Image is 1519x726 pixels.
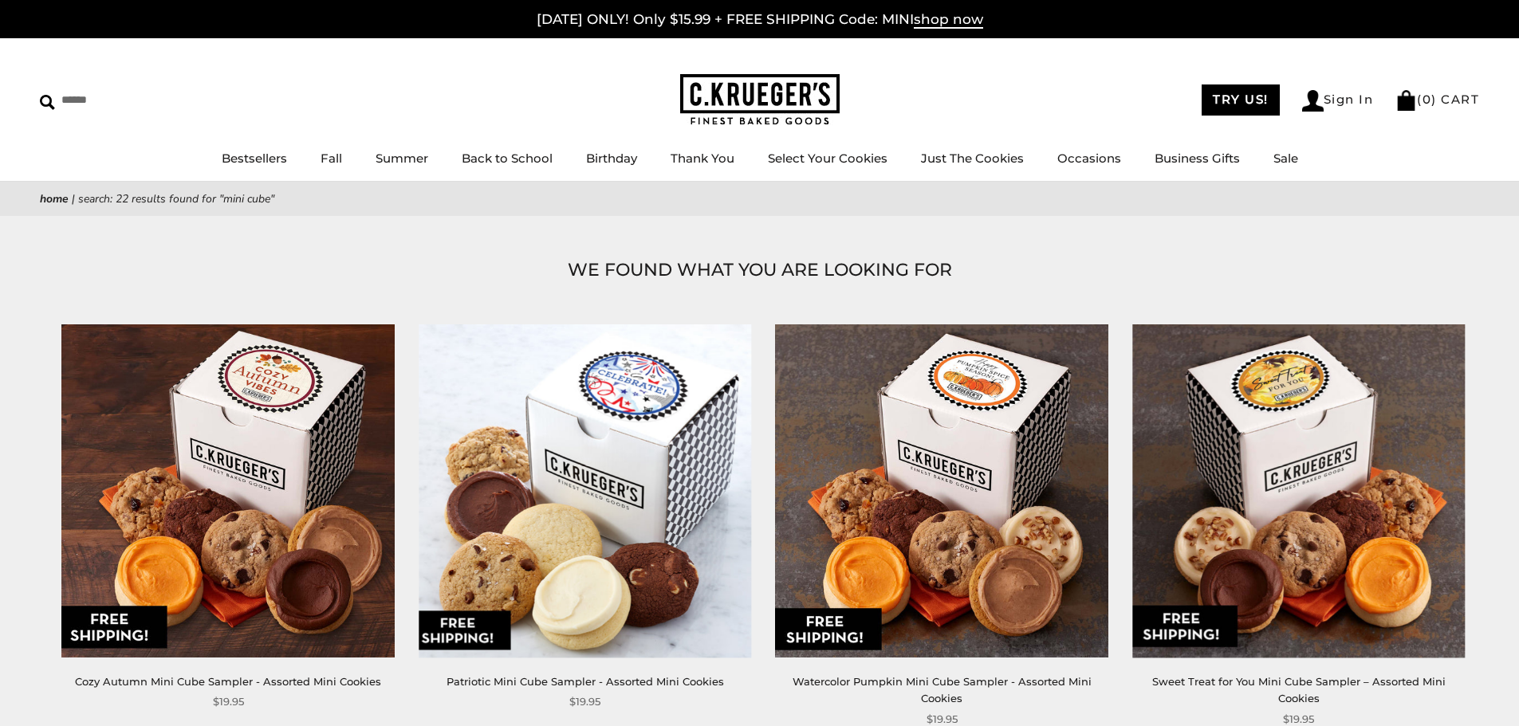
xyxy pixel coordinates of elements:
img: Watercolor Pumpkin Mini Cube Sampler - Assorted Mini Cookies [776,324,1108,657]
a: Select Your Cookies [768,151,887,166]
a: Occasions [1057,151,1121,166]
h1: WE FOUND WHAT YOU ARE LOOKING FOR [64,256,1455,285]
img: Search [40,95,55,110]
a: Sign In [1302,90,1374,112]
img: Sweet Treat for You Mini Cube Sampler – Assorted Mini Cookies [1132,324,1465,657]
span: Search: 22 results found for "mini cube" [78,191,274,206]
a: Watercolor Pumpkin Mini Cube Sampler - Assorted Mini Cookies [793,675,1092,704]
a: Just The Cookies [921,151,1024,166]
a: Back to School [462,151,553,166]
img: Patriotic Mini Cube Sampler - Assorted Mini Cookies [419,324,751,657]
a: Home [40,191,69,206]
a: Thank You [671,151,734,166]
a: Business Gifts [1155,151,1240,166]
a: TRY US! [1202,84,1280,116]
img: Account [1302,90,1324,112]
a: Sweet Treat for You Mini Cube Sampler – Assorted Mini Cookies [1152,675,1446,704]
a: Bestsellers [222,151,287,166]
span: | [72,191,75,206]
a: (0) CART [1395,92,1479,107]
img: C.KRUEGER'S [680,74,840,126]
span: 0 [1423,92,1432,107]
a: Sale [1273,151,1298,166]
a: [DATE] ONLY! Only $15.99 + FREE SHIPPING Code: MINIshop now [537,11,983,29]
span: $19.95 [213,693,244,710]
img: Cozy Autumn Mini Cube Sampler - Assorted Mini Cookies [62,324,395,657]
span: shop now [914,11,983,29]
nav: breadcrumbs [40,190,1479,208]
a: Summer [376,151,428,166]
span: $19.95 [569,693,600,710]
img: Bag [1395,90,1417,111]
a: Fall [321,151,342,166]
input: Search [40,88,230,112]
a: Birthday [586,151,637,166]
a: Patriotic Mini Cube Sampler - Assorted Mini Cookies [447,675,724,688]
a: Cozy Autumn Mini Cube Sampler - Assorted Mini Cookies [75,675,381,688]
